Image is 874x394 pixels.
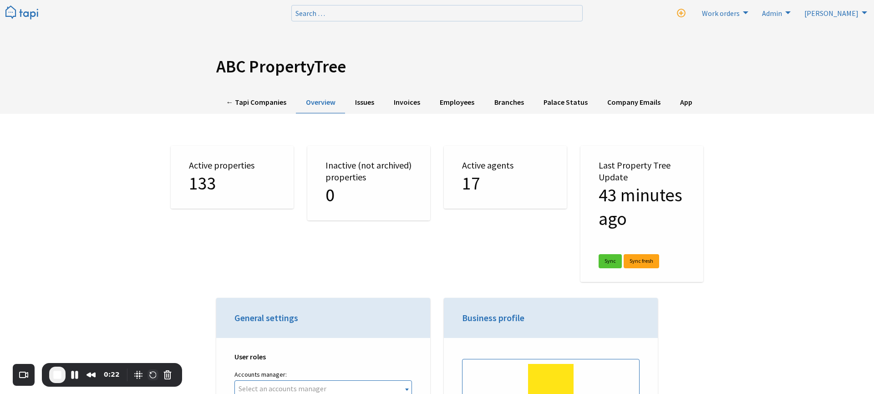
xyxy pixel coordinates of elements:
div: Inactive (not archived) properties [307,146,430,220]
a: Work orders [696,5,751,20]
span: Select an accounts manager [239,384,326,393]
a: Sync [599,254,622,268]
li: Rebekah [799,5,869,20]
h3: General settings [234,312,412,324]
a: Issues [345,92,384,114]
span: 133 [189,172,216,194]
label: Accounts manager: [234,369,412,380]
strong: User roles [234,352,266,361]
span: 0 [325,184,335,206]
span: 12/9/2025 at 8:00am [599,184,682,230]
a: Employees [430,92,484,114]
a: ← Tapi Companies [216,92,296,114]
a: [PERSON_NAME] [799,5,869,20]
a: Admin [757,5,793,20]
a: Overview [296,92,345,114]
span: 17 [462,172,480,194]
a: Branches [484,92,534,114]
span: Work orders [702,9,740,18]
a: Sync fresh [624,254,659,268]
h1: ABC PropertyTree [216,56,658,77]
span: Admin [762,9,782,18]
a: App [671,92,702,114]
div: Active properties [171,146,294,209]
h3: Business profile [462,312,640,324]
span: Search … [295,9,325,18]
a: Palace Status [534,92,597,114]
i: New work order [677,9,686,18]
div: Last Property Tree Update [580,146,703,282]
img: Tapi logo [5,5,38,20]
a: Company Emails [597,92,670,114]
a: Invoices [384,92,430,114]
span: [PERSON_NAME] [804,9,859,18]
div: Active agents [444,146,567,209]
